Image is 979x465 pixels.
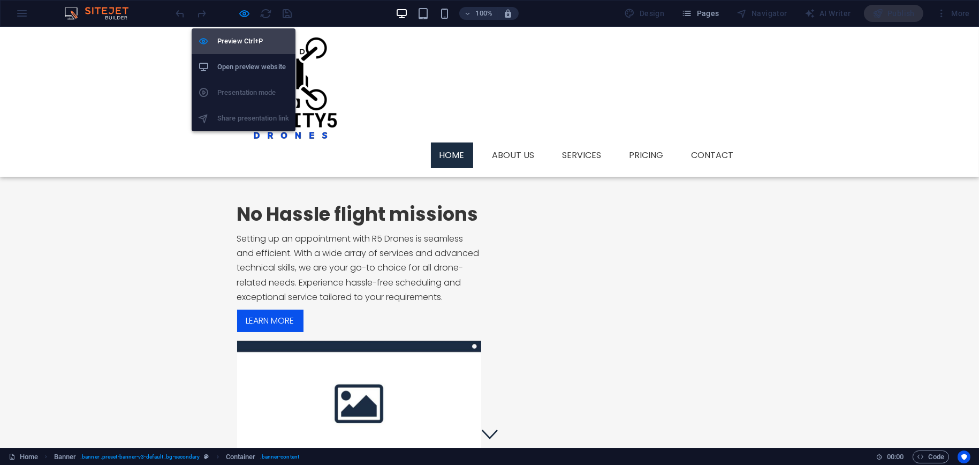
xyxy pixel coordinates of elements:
[226,451,256,463] span: Click to select. Double-click to edit
[894,453,896,461] span: :
[917,451,944,463] span: Code
[876,451,904,463] h6: Session time
[9,451,38,463] a: Click to cancel selection. Double-click to open Pages
[958,451,970,463] button: Usercentrics
[237,205,481,277] p: Setting up an appointment with R5 Drones is seamless and efficient. With a wide array of services...
[80,451,200,463] span: . banner .preset-banner-v3-default .bg-secondary
[554,116,610,141] a: Services
[431,116,473,141] a: Home
[204,454,209,460] i: This element is a customizable preset
[677,5,723,22] button: Pages
[475,7,492,20] h6: 100%
[620,5,669,22] div: Design (Ctrl+Alt+Y)
[484,116,543,141] a: About us
[217,61,289,73] h6: Open preview website
[459,7,497,20] button: 100%
[260,451,299,463] span: . banner-content
[683,116,742,141] a: Contact
[237,176,481,199] h2: No Hassle flight missions
[62,7,142,20] img: Editor Logo
[503,9,513,18] i: On resize automatically adjust zoom level to fit chosen device.
[621,116,672,141] a: Pricing
[887,451,904,463] span: 00 00
[913,451,949,463] button: Code
[54,451,77,463] span: Click to select. Double-click to edit
[54,451,299,463] nav: breadcrumb
[217,35,289,48] h6: Preview Ctrl+P
[237,283,303,305] a: Learn more
[681,8,719,19] span: Pages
